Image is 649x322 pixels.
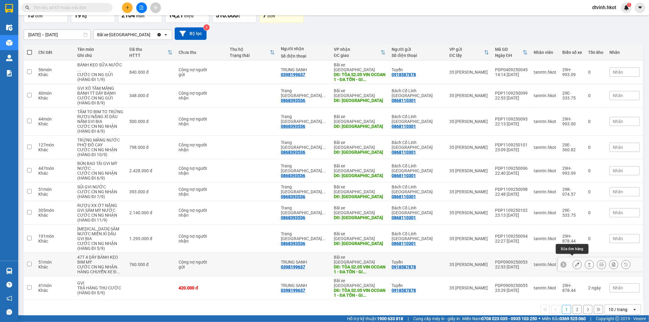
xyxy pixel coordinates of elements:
span: file-add [139,5,144,10]
div: Khác [38,288,71,293]
span: Hỗ trợ kỹ thuật: [347,315,403,322]
span: món [136,13,145,18]
span: dtvinh.hkot [587,4,621,11]
img: logo-vxr [5,4,13,13]
div: Công nợ người nhận [179,208,209,218]
span: question-circle [6,282,12,288]
div: Ghi chú [77,53,124,58]
span: | [408,315,409,322]
div: Bãi xe [GEOGRAPHIC_DATA] [334,114,386,124]
span: Cung cấp máy in - giấy in: [413,315,461,322]
div: tanntn.hkot [534,145,556,150]
div: PDP1109250096 [495,166,528,171]
div: PDP1109250102 [495,208,528,213]
div: Tuyển [392,283,443,288]
span: ... [117,269,120,274]
div: VP gửi [449,47,484,52]
div: 0868110301 [392,98,416,103]
svg: Clear value [157,32,162,37]
span: search [25,5,30,10]
div: Công nợ người nhận [179,166,209,176]
div: 0 [588,93,603,98]
div: HTTT [129,53,168,58]
div: Khác [38,213,71,218]
span: ... [322,145,326,150]
div: DĐ: TÒA S2.05 VIN OCOAN 1 - ĐA TỐN - GIA LÂM - HN [334,264,386,274]
div: RƯỢU XX ỚT NẶNG GVI SÂM MỲ NƯỚC [77,203,124,213]
span: ... [322,236,326,241]
div: Tồn kho [588,50,603,55]
div: Bãi xe [GEOGRAPHIC_DATA] [334,88,386,98]
div: 22:53 [DATE] [495,264,528,269]
div: tanntn.hkot [534,119,556,124]
span: Nhãn [613,210,623,215]
div: TRẢ HÀNG THU CƯỚC (HÀNG ĐI 5/9) [77,285,124,295]
div: Ngày ĐH [495,53,523,58]
th: Toggle SortBy [331,44,389,61]
div: 35 [PERSON_NAME] [449,285,489,290]
span: 510.000 [216,12,238,19]
div: tanntn.hkot [534,285,556,290]
span: Nhãn [613,145,623,150]
div: DĐ: Long Biên [334,241,386,246]
span: 19 [74,12,81,19]
span: kg [82,13,87,18]
div: Công nợ người nhận [179,142,209,152]
div: 29E-360.82 [562,142,582,152]
div: Trang Long Biên (Bách Cổ Linh) [281,205,328,215]
span: Miền Bắc [542,315,586,322]
div: Công nợ người gửi [179,67,209,77]
span: 2104 [121,12,135,19]
div: Khác [38,96,71,100]
div: TRUNG SANH [281,283,328,288]
div: 420.000 đ [179,285,224,290]
div: DĐ: Long Biên [334,150,386,155]
span: notification [6,296,12,301]
span: Nhãn [613,119,623,124]
div: TRUNG SANH [281,67,328,72]
div: Bách Cổ Linh Long Biên [392,205,443,215]
div: Tên món [77,47,124,52]
div: 47T 4 DÂY BÁNH KẸO BIM MỲ [77,255,124,264]
div: Bách Cổ Linh Long Biên [392,88,443,98]
span: 7 [263,12,266,19]
div: Số điện thoại [281,54,328,58]
div: Trang Long Biên (Bách Cổ Linh) [281,163,328,173]
div: Bãi xe [GEOGRAPHIC_DATA] [334,163,386,173]
div: 10 / trang [609,306,627,313]
div: PDP0909250055 [495,283,528,288]
div: 0868110301 [392,150,416,155]
div: 56 món [38,67,71,72]
div: 35 [PERSON_NAME] [449,119,489,124]
div: Khác [38,264,71,269]
button: caret-down [635,2,645,13]
img: warehouse-icon [6,24,12,31]
div: 0868393536 [281,241,305,246]
span: ... [322,168,326,173]
div: 35 [PERSON_NAME] [449,262,489,267]
span: Nhãn [613,236,623,241]
span: Nhãn [613,168,623,173]
span: đơn [35,13,43,18]
span: | [590,315,591,322]
div: Khác [38,239,71,243]
div: Chi tiết [38,50,71,55]
div: 0 [588,145,603,150]
div: Công nợ người nhận [179,234,209,243]
div: DĐ: Long Biên [334,98,386,103]
div: Tuyển [392,67,443,72]
div: 0918587878 [392,288,416,293]
div: Bãi xe [GEOGRAPHIC_DATA] [334,184,386,194]
button: aim [150,2,161,13]
div: 29E-333.75 [562,208,582,218]
div: Bãi xe [GEOGRAPHIC_DATA] [334,231,386,241]
span: ... [322,93,326,98]
span: copyright [615,317,619,321]
div: 0868393536 [281,215,305,220]
div: GVS SÂM NƯỚC MIẾN XÌ DẦU GVI BIA [77,226,124,241]
sup: 1 [627,3,631,7]
button: plus [122,2,133,13]
div: Biển số xe [562,50,582,55]
div: 35 [PERSON_NAME] [449,145,489,150]
div: 1.295.000 đ [129,236,173,241]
